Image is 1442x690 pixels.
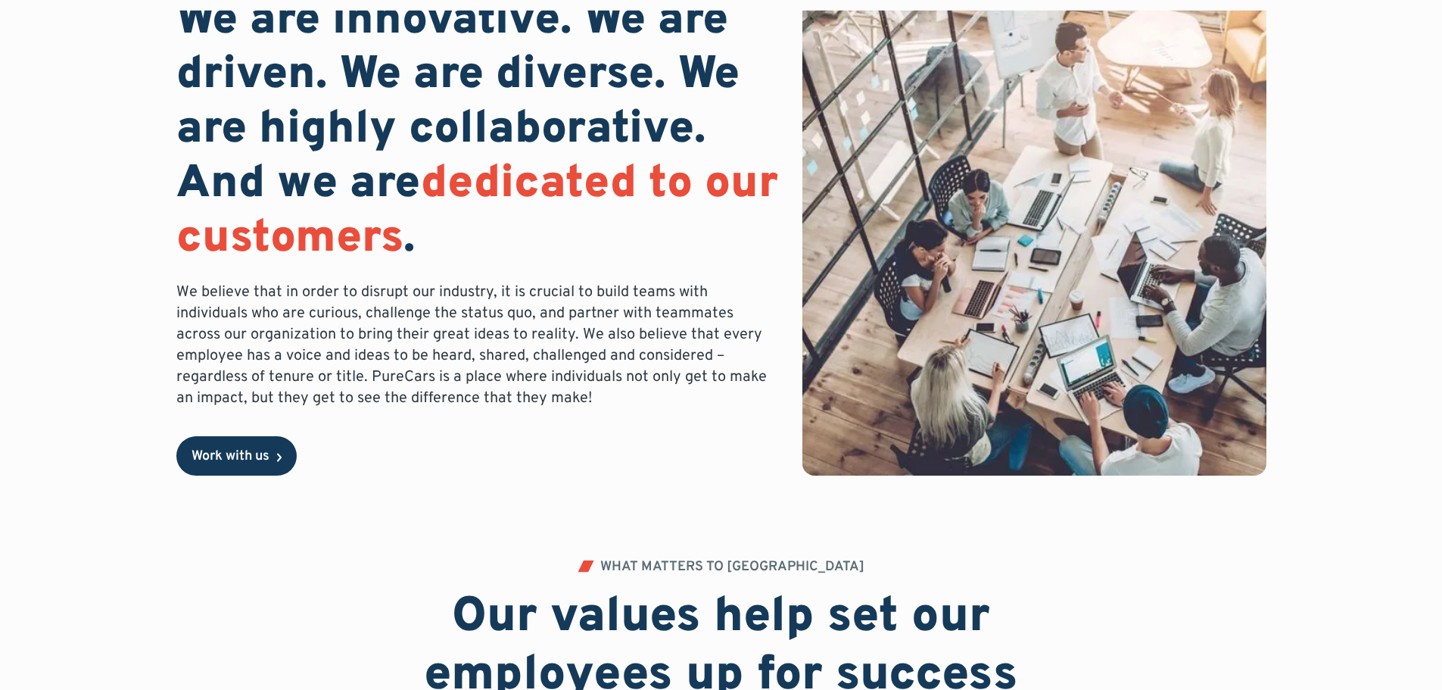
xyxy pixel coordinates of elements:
div: Work with us [192,450,269,464]
span: dedicated to our customers [176,156,778,268]
a: Work with us [176,436,297,476]
div: WHAT MATTERS TO [GEOGRAPHIC_DATA] [600,560,864,574]
p: We believe that in order to disrupt our industry, it is crucial to build teams with individuals w... [176,282,779,409]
